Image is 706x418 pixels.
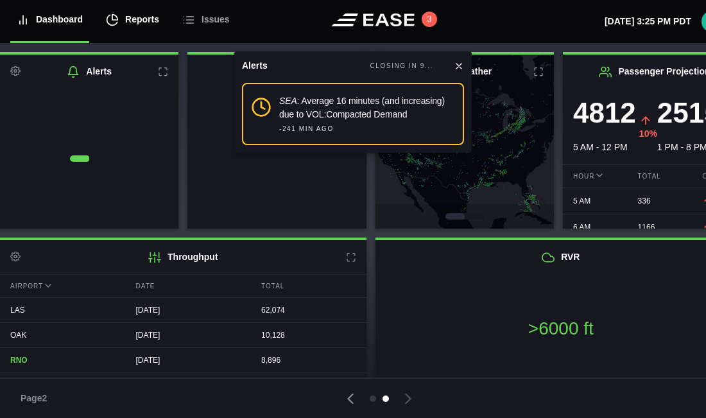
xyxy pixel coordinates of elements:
span: RNO [10,356,28,365]
div: 10,128 [251,323,366,347]
div: Hour [563,165,617,187]
button: 3 [422,12,437,27]
span: Page 2 [21,392,53,405]
div: 336 [628,189,682,213]
div: 5 AM [563,189,617,213]
div: 8,896 [251,348,366,372]
h3: 4812 [573,99,636,127]
div: Date [126,275,241,297]
div: Alerts [242,59,268,73]
div: -241 MIN AGO [279,124,334,134]
div: [DATE] [126,373,241,397]
span: 10% [639,128,657,139]
h1: >6000 ft [528,315,594,342]
div: : Average 16 minutes (and increasing) due to VOL:Compacted Demand [279,94,455,121]
div: 1166 [628,215,682,239]
div: 6 AM [563,215,617,239]
div: Total [628,165,682,187]
div: CLOSING IN 9... [370,61,433,71]
div: 65,094 [251,373,366,397]
div: Total [251,275,366,297]
p: [DATE] 3:25 PM PDT [605,15,691,28]
h2: Traffic [187,55,366,89]
em: SEA [279,96,297,106]
div: 62,074 [251,298,366,322]
div: 5 AM - 12 PM [573,99,657,153]
div: [DATE] [126,323,241,347]
div: [DATE] [126,298,241,322]
div: [DATE] [126,348,241,372]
